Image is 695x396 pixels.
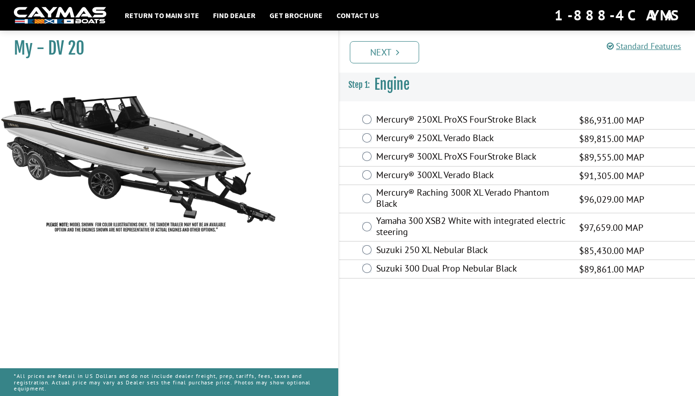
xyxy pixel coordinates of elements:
[14,7,106,24] img: white-logo-c9c8dbefe5ff5ceceb0f0178aa75bf4bb51f6bca0971e226c86eb53dfe498488.png
[376,244,567,258] label: Suzuki 250 XL Nebular Black
[120,9,204,21] a: Return to main site
[376,187,567,211] label: Mercury® Raching 300R XL Verado Phantom Black
[579,169,644,183] span: $91,305.00 MAP
[208,9,260,21] a: Find Dealer
[579,113,644,127] span: $86,931.00 MAP
[339,68,695,102] h3: Engine
[14,38,315,59] h1: My - DV 20
[579,150,644,164] span: $89,555.00 MAP
[347,40,695,63] ul: Pagination
[14,368,324,396] p: *All prices are Retail in US Dollars and do not include dealer freight, prep, tariffs, fees, taxe...
[579,192,644,206] span: $96,029.00 MAP
[376,263,567,276] label: Suzuki 300 Dual Prop Nebular Black
[332,9,384,21] a: Contact Us
[376,215,567,240] label: Yamaha 300 XSB2 White with integrated electric steering
[579,132,644,146] span: $89,815.00 MAP
[376,169,567,183] label: Mercury® 300XL Verado Black
[607,41,681,51] a: Standard Features
[555,5,681,25] div: 1-888-4CAYMAS
[350,41,419,63] a: Next
[579,221,643,235] span: $97,659.00 MAP
[376,151,567,164] label: Mercury® 300XL ProXS FourStroke Black
[265,9,327,21] a: Get Brochure
[376,132,567,146] label: Mercury® 250XL Verado Black
[579,244,644,258] span: $85,430.00 MAP
[579,262,644,276] span: $89,861.00 MAP
[376,114,567,127] label: Mercury® 250XL ProXS FourStroke Black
